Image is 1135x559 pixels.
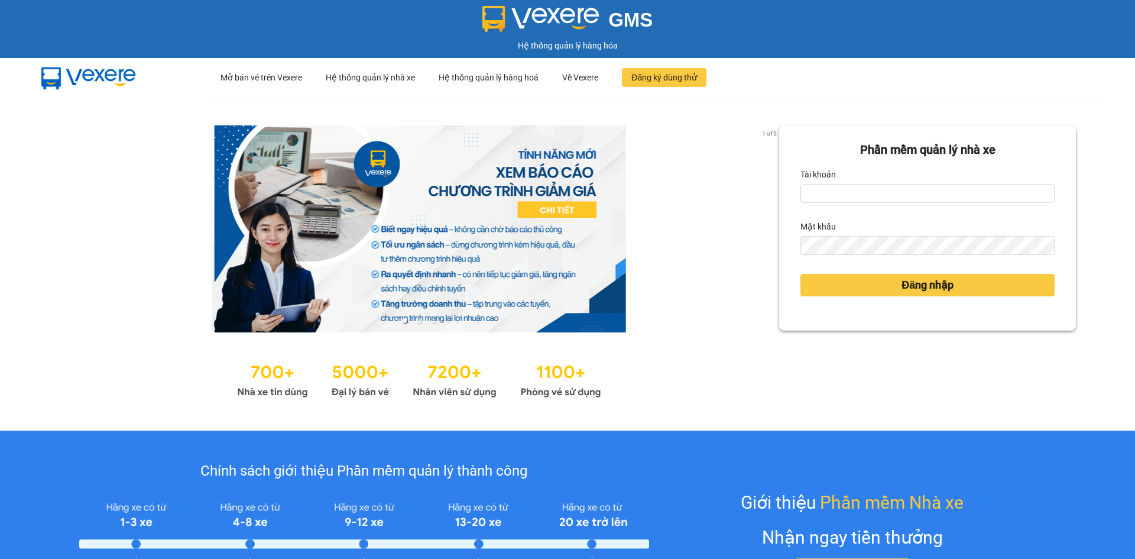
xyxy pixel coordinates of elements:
button: previous slide / item [59,125,76,332]
button: next slide / item [763,125,779,332]
span: Đăng nhập [901,277,954,293]
div: Mở bán vé trên Vexere [220,59,302,96]
label: Tài khoản [800,165,836,184]
label: Mật khẩu [800,217,836,236]
button: Đăng ký dùng thử [622,68,706,87]
li: slide item 3 [431,318,436,323]
button: Đăng nhập [800,274,1055,296]
div: Chính sách giới thiệu Phần mềm quản lý thành công [79,460,648,483]
img: mbUUG5Q.png [30,58,148,97]
input: Mật khẩu [800,236,1055,255]
span: GMS [608,9,653,31]
li: slide item 1 [403,318,407,323]
img: logo 2 [482,6,599,32]
img: Statistics.png [237,356,601,401]
div: Hệ thống quản lý hàng hóa [3,39,1132,52]
div: Về Vexere [562,59,598,96]
span: Phần mềm Nhà xe [820,489,964,516]
a: GMS [482,18,653,27]
input: Tài khoản [800,184,1055,203]
div: Hệ thống quản lý nhà xe [326,59,415,96]
span: Đăng ký dùng thử [631,71,697,84]
div: Giới thiệu [741,489,964,516]
div: Phần mềm quản lý nhà xe [800,141,1055,159]
div: Hệ thống quản lý hàng hoá [439,59,539,96]
p: 1 of 3 [758,125,779,141]
li: slide item 2 [417,318,421,323]
div: Nhận ngay tiền thưởng [762,524,943,551]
